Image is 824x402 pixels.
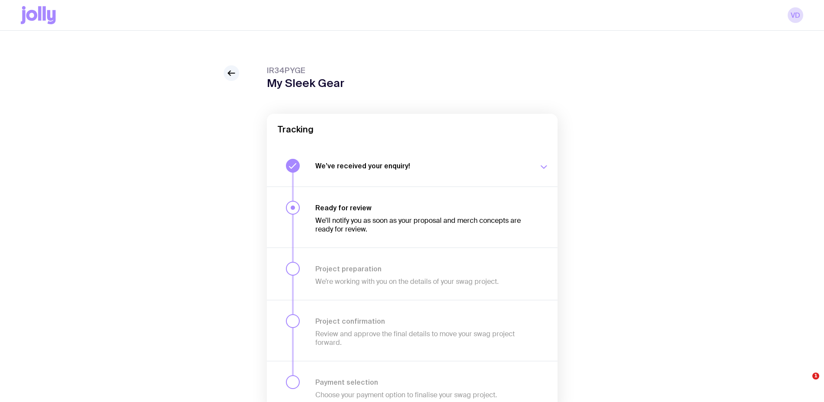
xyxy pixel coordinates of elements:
h3: Project confirmation [315,317,528,325]
p: We’re working with you on the details of your swag project. [315,277,528,286]
h3: Ready for review [315,203,528,212]
a: VD [788,7,803,23]
h3: Project preparation [315,264,528,273]
iframe: Intercom live chat [795,373,815,393]
h1: My Sleek Gear [267,77,344,90]
h2: Tracking [277,124,547,135]
p: We’ll notify you as soon as your proposal and merch concepts are ready for review. [315,216,528,234]
h3: Payment selection [315,378,528,386]
button: We’ve received your enquiry! [267,145,558,187]
p: Review and approve the final details to move your swag project forward. [315,330,528,347]
span: 1 [812,373,819,379]
h3: We’ve received your enquiry! [315,161,528,170]
p: Choose your payment option to finalise your swag project. [315,391,528,399]
span: IR34PYGE [267,65,344,76]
